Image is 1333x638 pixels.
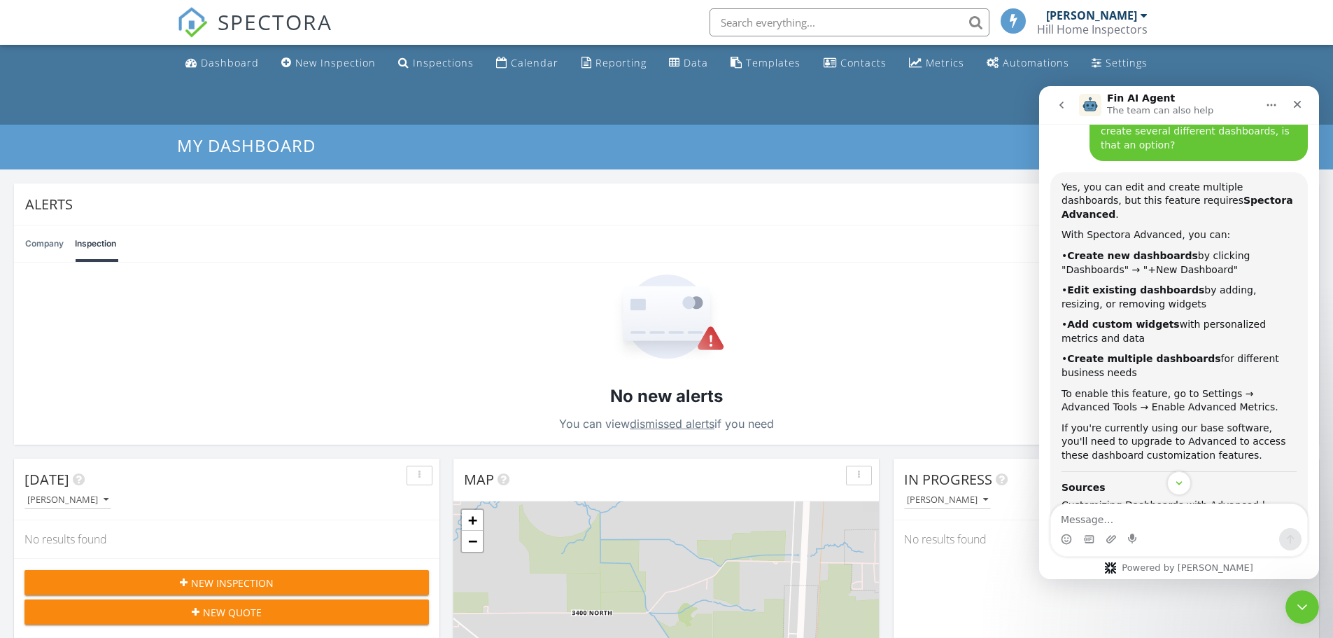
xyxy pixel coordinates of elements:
[203,605,262,620] span: New Quote
[89,448,100,459] button: Start recording
[725,50,806,76] a: Templates
[27,495,108,505] div: [PERSON_NAME]
[926,56,964,69] div: Metrics
[491,50,564,76] a: Calendar
[22,412,246,441] span: Customizing Dashboards with Advanced | Spectora Info Center
[462,510,483,531] a: Zoom in
[14,520,439,558] div: No results found
[12,418,268,442] textarea: Message…
[240,442,262,464] button: Send a message…
[177,19,332,48] a: SPECTORA
[177,134,316,157] span: My Dashboard
[28,164,159,175] b: Create new dashboards
[22,266,258,293] div: • for different business needs
[22,301,258,328] div: To enable this feature, go to Settings → Advanced Tools → Enable Advanced Metrics.
[11,86,269,532] div: Yes, you can edit and create multiple dashboards, but this feature requiresSpectora Advanced.With...
[746,56,800,69] div: Templates
[595,56,647,69] div: Reporting
[818,50,892,76] a: Contacts
[710,8,989,36] input: Search everything...
[907,495,988,505] div: [PERSON_NAME]
[75,226,116,262] a: Inspection
[11,86,269,533] div: Fin AI Agent says…
[22,197,258,225] div: • by adding, resizing, or removing widgets
[981,50,1075,76] a: Automations (Basic)
[609,275,725,362] img: Empty State
[22,335,258,377] div: If you're currently using our base software, you'll need to upgrade to Advanced to access these d...
[295,56,376,69] div: New Inspection
[903,50,970,76] a: Metrics
[559,414,774,434] p: You can view if you need
[66,448,78,459] button: Upload attachment
[462,531,483,552] a: Zoom out
[128,385,152,409] button: Scroll to bottom
[28,233,140,244] b: Add custom widgets
[44,448,55,459] button: Gif picker
[894,520,1319,558] div: No results found
[22,163,258,190] div: • by clicking "Dashboards" → "+New Dashboard"
[576,50,652,76] a: Reporting
[180,50,265,76] a: Dashboard
[276,50,381,76] a: New Inspection
[28,267,181,278] b: Create multiple dashboards
[1003,56,1069,69] div: Automations
[1285,590,1319,624] iframe: Intercom live chat
[24,491,111,510] button: [PERSON_NAME]
[630,417,714,431] a: dismissed alerts
[511,56,558,69] div: Calendar
[904,491,991,510] button: [PERSON_NAME]
[191,576,274,590] span: New Inspection
[24,470,69,489] span: [DATE]
[24,599,429,625] button: New Quote
[610,384,723,408] h2: No new alerts
[177,7,208,38] img: The Best Home Inspection Software - Spectora
[22,232,258,259] div: • with personalized metrics and data
[904,470,992,489] span: In Progress
[1086,50,1153,76] a: Settings
[1037,22,1148,36] div: Hill Home Inspectors
[663,50,714,76] a: Data
[201,56,259,69] div: Dashboard
[22,448,33,459] button: Emoji picker
[25,195,1288,214] div: Alerts
[22,95,258,136] div: Yes, you can edit and create multiple dashboards, but this feature requires .
[840,56,887,69] div: Contacts
[464,470,494,489] span: Map
[393,50,479,76] a: Inspections
[22,412,258,441] div: Customizing Dashboards with Advanced | Spectora Info Center
[218,7,332,36] span: SPECTORA
[1046,8,1137,22] div: [PERSON_NAME]
[22,142,258,156] div: With Spectora Advanced, you can:
[24,570,429,595] button: New Inspection
[1106,56,1148,69] div: Settings
[413,56,474,69] div: Inspections
[28,198,165,209] b: Edit existing dashboards
[25,226,64,262] a: Company
[1039,86,1319,579] iframe: Intercom live chat
[684,56,708,69] div: Data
